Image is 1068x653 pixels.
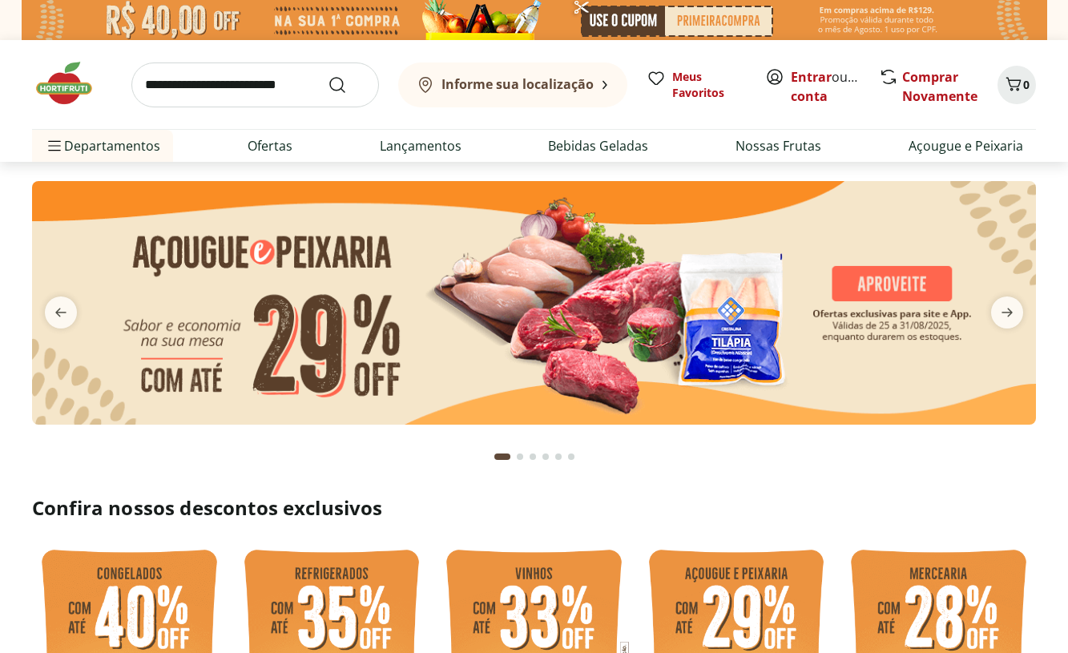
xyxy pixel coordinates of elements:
[441,75,594,93] b: Informe sua localização
[736,136,821,155] a: Nossas Frutas
[32,59,112,107] img: Hortifruti
[1023,77,1030,92] span: 0
[131,62,379,107] input: search
[32,296,90,329] button: previous
[565,437,578,476] button: Go to page 6 from fs-carousel
[380,136,461,155] a: Lançamentos
[45,127,160,165] span: Departamentos
[647,69,746,101] a: Meus Favoritos
[45,127,64,165] button: Menu
[978,296,1036,329] button: next
[491,437,514,476] button: Current page from fs-carousel
[328,75,366,95] button: Submit Search
[32,495,1036,521] h2: Confira nossos descontos exclusivos
[514,437,526,476] button: Go to page 2 from fs-carousel
[552,437,565,476] button: Go to page 5 from fs-carousel
[539,437,552,476] button: Go to page 4 from fs-carousel
[526,437,539,476] button: Go to page 3 from fs-carousel
[909,136,1023,155] a: Açougue e Peixaria
[398,62,627,107] button: Informe sua localização
[248,136,292,155] a: Ofertas
[997,66,1036,104] button: Carrinho
[791,68,879,105] a: Criar conta
[791,68,832,86] a: Entrar
[902,68,977,105] a: Comprar Novamente
[32,181,1036,424] img: açougue
[791,67,862,106] span: ou
[672,69,746,101] span: Meus Favoritos
[548,136,648,155] a: Bebidas Geladas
